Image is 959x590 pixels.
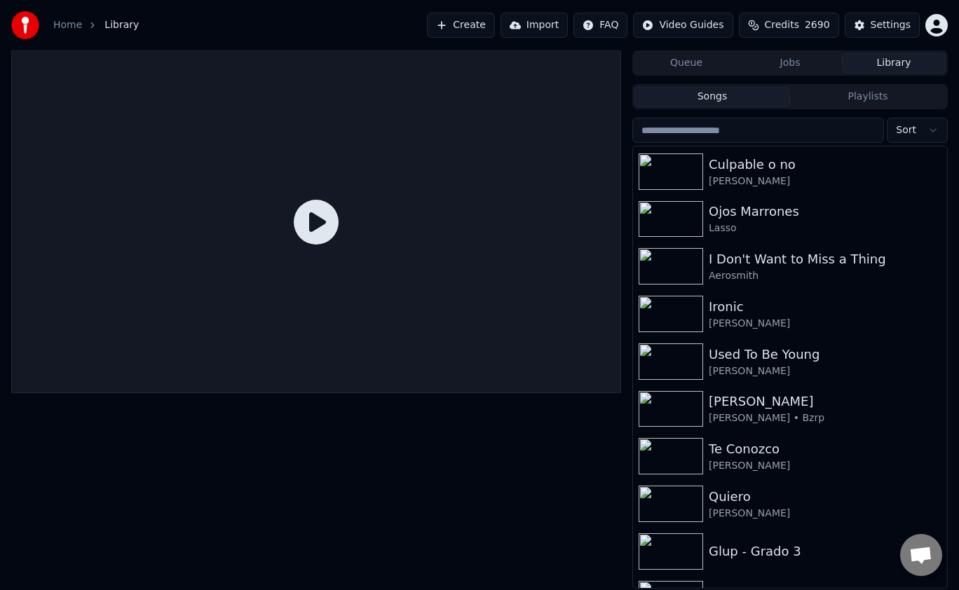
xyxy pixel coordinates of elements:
[845,13,920,38] button: Settings
[427,13,495,38] button: Create
[501,13,568,38] button: Import
[709,155,941,174] div: Culpable o no
[709,202,941,221] div: Ojos Marrones
[709,269,941,283] div: Aerosmith
[573,13,627,38] button: FAQ
[709,507,941,521] div: [PERSON_NAME]
[709,487,941,507] div: Quiero
[53,18,82,32] a: Home
[805,18,830,32] span: 2690
[709,317,941,331] div: [PERSON_NAME]
[709,249,941,269] div: I Don't Want to Miss a Thing
[738,53,842,74] button: Jobs
[871,18,911,32] div: Settings
[765,18,799,32] span: Credits
[709,542,941,561] div: Glup - Grado 3
[53,18,139,32] nav: breadcrumb
[900,534,942,576] div: Open chat
[634,87,790,107] button: Songs
[709,459,941,473] div: [PERSON_NAME]
[11,11,39,39] img: youka
[709,174,941,188] div: [PERSON_NAME]
[709,364,941,378] div: [PERSON_NAME]
[709,439,941,459] div: Te Conozco
[790,87,946,107] button: Playlists
[104,18,139,32] span: Library
[633,13,733,38] button: Video Guides
[709,297,941,317] div: Ironic
[896,123,916,137] span: Sort
[842,53,946,74] button: Library
[739,13,839,38] button: Credits2690
[709,392,941,411] div: [PERSON_NAME]
[709,411,941,425] div: [PERSON_NAME] • Bzrp
[634,53,738,74] button: Queue
[709,221,941,235] div: Lasso
[709,345,941,364] div: Used To Be Young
